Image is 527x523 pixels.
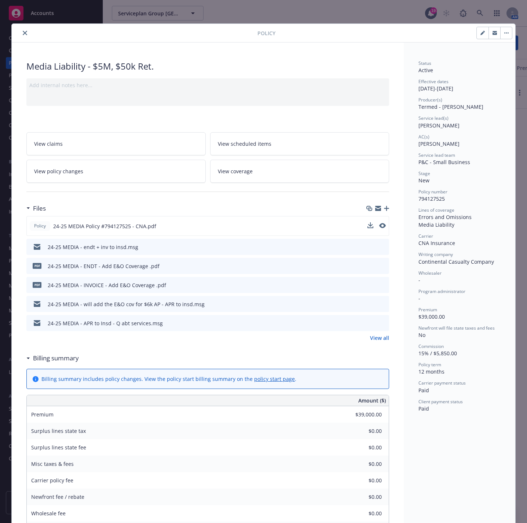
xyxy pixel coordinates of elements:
span: Client payment status [418,398,463,405]
span: Newfront fee / rebate [31,493,84,500]
span: View scheduled items [218,140,271,148]
span: - [418,295,420,302]
span: Premium [31,411,54,418]
a: View all [370,334,389,342]
button: preview file [380,281,386,289]
button: download file [367,222,373,228]
span: 794127525 [418,195,445,202]
span: Policy [33,223,47,229]
span: - [418,277,420,283]
span: Wholesale fee [31,510,66,517]
h3: Billing summary [33,353,79,363]
span: View claims [34,140,63,148]
span: $39,000.00 [418,313,445,320]
span: pdf [33,282,41,288]
input: 0.00 [338,492,386,502]
span: View policy changes [34,167,83,175]
button: preview file [380,319,386,327]
button: close [21,29,29,37]
h3: Files [33,204,46,213]
div: Files [26,204,46,213]
span: Carrier policy fee [31,477,73,484]
button: download file [367,222,373,230]
span: Policy [257,29,275,37]
button: preview file [380,300,386,308]
div: Add internal notes here... [29,81,386,89]
span: [PERSON_NAME] [418,122,460,129]
span: Surplus lines state tax [31,427,86,434]
span: Paid [418,387,429,394]
span: Paid [418,405,429,412]
a: View claims [26,132,206,155]
div: 24-25 MEDIA - will add the E&O cov for $6k AP - APR to insd.msg [48,300,205,308]
div: 24-25 MEDIA - APR to Insd - Q abt services.msg [48,319,163,327]
span: Writing company [418,251,453,257]
span: Amount ($) [358,397,386,404]
span: Surplus lines state fee [31,444,86,451]
span: Program administrator [418,288,465,294]
button: preview file [380,262,386,270]
div: 24-25 MEDIA - endt + inv to insd.msg [48,243,138,251]
span: 15% / $5,850.00 [418,350,457,357]
span: 12 months [418,368,444,375]
span: Carrier [418,233,433,239]
button: download file [368,262,374,270]
span: Wholesaler [418,270,442,276]
a: View policy changes [26,160,206,183]
span: Service lead team [418,152,455,158]
span: Policy number [418,189,447,195]
span: Newfront will file state taxes and fees [418,325,495,331]
span: Continental Casualty Company [418,258,494,265]
span: Lines of coverage [418,207,454,213]
input: 0.00 [338,442,386,453]
span: pdf [33,263,41,268]
button: download file [368,281,374,289]
a: View coverage [210,160,389,183]
button: preview file [379,222,386,230]
div: Media Liability [418,221,501,229]
span: Stage [418,170,430,177]
button: download file [368,243,374,251]
input: 0.00 [338,426,386,437]
input: 0.00 [338,508,386,519]
div: [DATE] - [DATE] [418,78,501,92]
div: 24-25 MEDIA - INVOICE - Add E&O Coverage .pdf [48,281,166,289]
button: preview file [379,223,386,228]
input: 0.00 [338,459,386,470]
span: Carrier payment status [418,380,466,386]
span: Policy term [418,361,441,368]
span: [PERSON_NAME] [418,140,460,147]
span: No [418,331,425,338]
div: Billing summary includes policy changes. View the policy start billing summary on the . [41,375,296,383]
span: Termed - [PERSON_NAME] [418,103,483,110]
span: Commission [418,343,444,349]
div: Media Liability - $5M, $50k Ret. [26,60,389,73]
span: CNA Insurance [418,240,455,246]
span: Active [418,67,433,74]
div: Errors and Omissions [418,213,501,221]
span: 24-25 MEDIA Policy #794127525 - CNA.pdf [53,222,156,230]
button: download file [368,300,374,308]
a: View scheduled items [210,132,389,155]
span: New [418,177,429,184]
span: Misc taxes & fees [31,460,74,467]
span: Status [418,60,431,66]
input: 0.00 [338,409,386,420]
span: Service lead(s) [418,115,449,121]
input: 0.00 [338,475,386,486]
span: Premium [418,307,437,313]
div: 24-25 MEDIA - ENDT - Add E&O Coverage .pdf [48,262,160,270]
button: preview file [380,243,386,251]
span: Producer(s) [418,97,442,103]
a: policy start page [254,375,295,382]
div: Billing summary [26,353,79,363]
span: View coverage [218,167,253,175]
span: P&C - Small Business [418,159,470,166]
span: Effective dates [418,78,449,85]
span: AC(s) [418,134,429,140]
button: download file [368,319,374,327]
